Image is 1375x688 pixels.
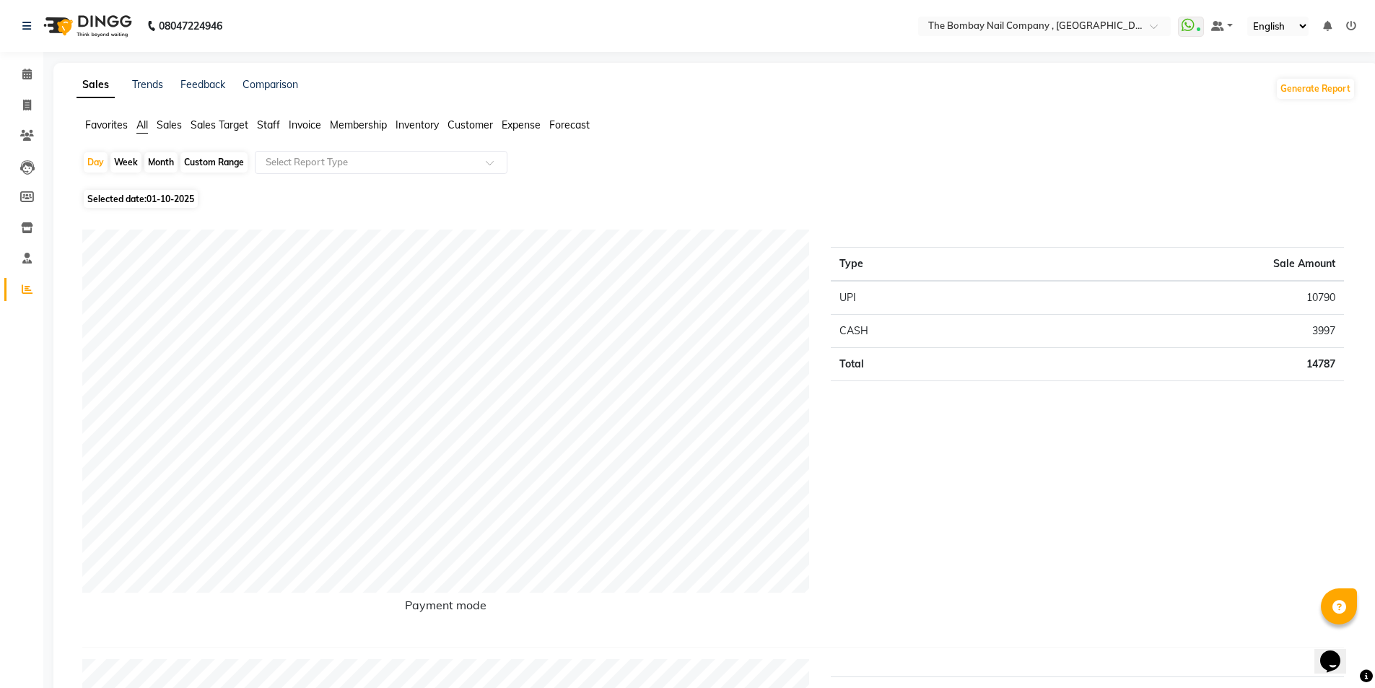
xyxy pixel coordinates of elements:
[1020,315,1344,348] td: 3997
[1314,630,1361,674] iframe: chat widget
[136,118,148,131] span: All
[289,118,321,131] span: Invoice
[147,193,194,204] span: 01-10-2025
[1020,348,1344,381] td: 14787
[132,78,163,91] a: Trends
[180,78,225,91] a: Feedback
[37,6,136,46] img: logo
[396,118,439,131] span: Inventory
[144,152,178,173] div: Month
[1020,248,1344,282] th: Sale Amount
[1020,281,1344,315] td: 10790
[82,598,809,618] h6: Payment mode
[84,152,108,173] div: Day
[85,118,128,131] span: Favorites
[77,72,115,98] a: Sales
[110,152,141,173] div: Week
[191,118,248,131] span: Sales Target
[157,118,182,131] span: Sales
[831,248,1019,282] th: Type
[1277,79,1354,99] button: Generate Report
[831,281,1019,315] td: UPI
[84,190,198,208] span: Selected date:
[180,152,248,173] div: Custom Range
[159,6,222,46] b: 08047224946
[243,78,298,91] a: Comparison
[448,118,493,131] span: Customer
[502,118,541,131] span: Expense
[549,118,590,131] span: Forecast
[831,348,1019,381] td: Total
[257,118,280,131] span: Staff
[330,118,387,131] span: Membership
[831,315,1019,348] td: CASH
